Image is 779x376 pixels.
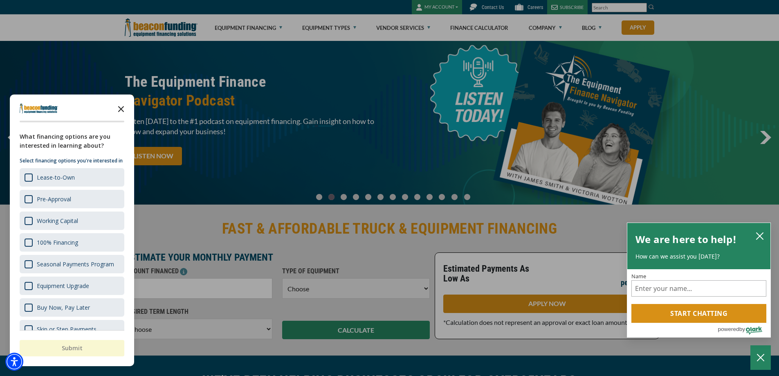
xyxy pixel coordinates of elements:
div: Pre-Approval [37,195,71,203]
div: Buy Now, Pay Later [37,304,90,311]
span: powered [718,324,739,334]
div: Lease-to-Own [37,173,75,181]
div: Equipment Upgrade [37,282,89,290]
div: Skip or Step Payments [37,325,97,333]
div: What financing options are you interested in learning about? [20,132,124,150]
div: Survey [10,95,134,366]
button: Submit [20,340,124,356]
div: Seasonal Payments Program [37,260,114,268]
button: close chatbox [753,230,766,241]
div: olark chatbox [627,223,771,338]
button: Start chatting [631,304,766,323]
a: Powered by Olark [718,323,770,337]
div: Equipment Upgrade [20,277,124,295]
button: Close Chatbox [750,345,771,370]
img: Company logo [20,104,58,113]
div: Pre-Approval [20,190,124,208]
p: Select financing options you're interested in [20,157,124,165]
button: Close the survey [113,100,129,117]
h2: We are here to help! [635,231,736,248]
div: Seasonal Payments Program [20,255,124,273]
div: Skip or Step Payments [20,320,124,338]
div: Lease-to-Own [20,168,124,187]
div: Working Capital [20,212,124,230]
div: Accessibility Menu [5,353,23,371]
div: 100% Financing [20,233,124,252]
label: Name [631,273,766,279]
p: How can we assist you [DATE]? [635,252,762,261]
input: Name [631,280,766,297]
div: 100% Financing [37,239,78,246]
span: by [739,324,745,334]
div: Working Capital [37,217,78,225]
div: Buy Now, Pay Later [20,298,124,317]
